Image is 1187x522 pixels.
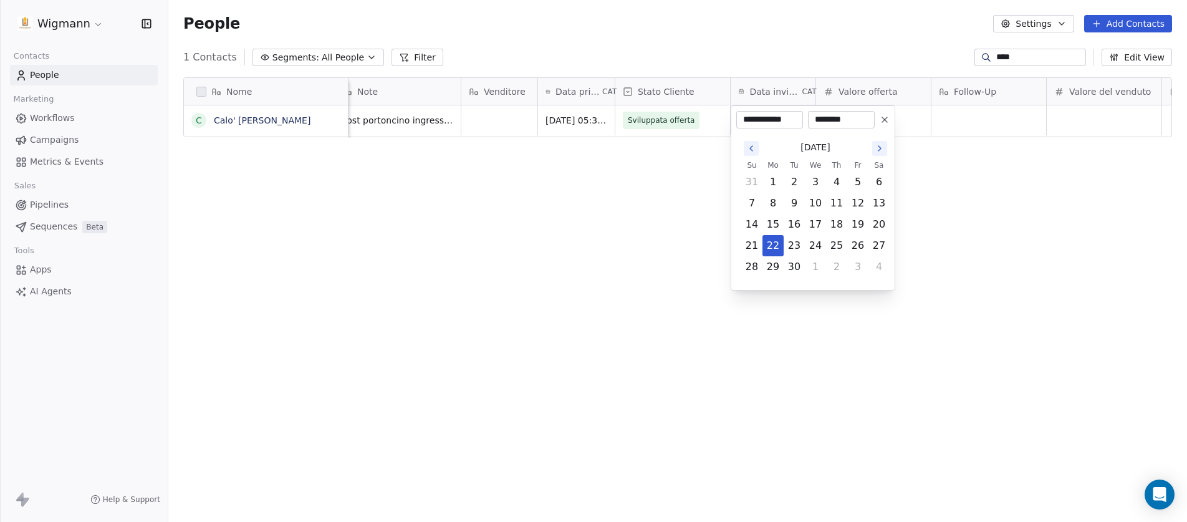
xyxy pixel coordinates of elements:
[827,215,847,234] button: Thursday, September 18th, 2025
[868,159,890,172] th: Saturday
[805,257,825,277] button: Wednesday, October 1st, 2025
[872,141,887,156] button: Go to the Next Month
[869,236,889,256] button: Saturday, September 27th, 2025
[742,257,762,277] button: Sunday, September 28th, 2025
[869,193,889,213] button: Saturday, September 13th, 2025
[763,172,783,192] button: Monday, September 1st, 2025
[869,257,889,277] button: Saturday, October 4th, 2025
[744,141,759,156] button: Go to the Previous Month
[848,193,868,213] button: Friday, September 12th, 2025
[827,257,847,277] button: Thursday, October 2nd, 2025
[763,215,783,234] button: Monday, September 15th, 2025
[741,159,890,278] table: September 2025
[848,215,868,234] button: Friday, September 19th, 2025
[848,257,868,277] button: Friday, October 3rd, 2025
[805,172,825,192] button: Wednesday, September 3rd, 2025
[805,236,825,256] button: Wednesday, September 24th, 2025
[800,141,830,154] span: [DATE]
[762,159,784,172] th: Monday
[763,236,783,256] button: Today, Monday, September 22nd, 2025, selected
[742,193,762,213] button: Sunday, September 7th, 2025
[848,172,868,192] button: Friday, September 5th, 2025
[805,193,825,213] button: Wednesday, September 10th, 2025
[805,215,825,234] button: Wednesday, September 17th, 2025
[869,215,889,234] button: Saturday, September 20th, 2025
[742,236,762,256] button: Sunday, September 21st, 2025
[848,236,868,256] button: Friday, September 26th, 2025
[784,159,805,172] th: Tuesday
[784,236,804,256] button: Tuesday, September 23rd, 2025
[742,215,762,234] button: Sunday, September 14th, 2025
[847,159,868,172] th: Friday
[741,159,762,172] th: Sunday
[763,257,783,277] button: Monday, September 29th, 2025
[784,257,804,277] button: Tuesday, September 30th, 2025
[742,172,762,192] button: Sunday, August 31st, 2025
[869,172,889,192] button: Saturday, September 6th, 2025
[827,172,847,192] button: Thursday, September 4th, 2025
[805,159,826,172] th: Wednesday
[784,193,804,213] button: Tuesday, September 9th, 2025
[826,159,847,172] th: Thursday
[827,236,847,256] button: Thursday, September 25th, 2025
[784,172,804,192] button: Tuesday, September 2nd, 2025
[763,193,783,213] button: Monday, September 8th, 2025
[784,215,804,234] button: Tuesday, September 16th, 2025
[827,193,847,213] button: Thursday, September 11th, 2025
